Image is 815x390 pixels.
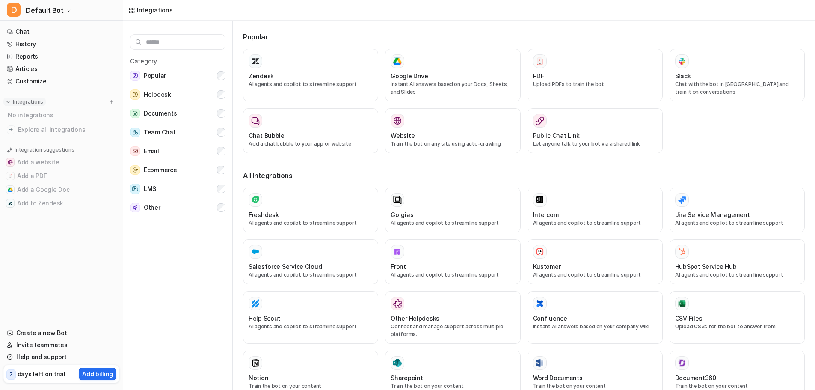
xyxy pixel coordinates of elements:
img: Sharepoint [393,359,402,367]
p: Train the bot on your content [533,382,657,390]
button: IntercomAI agents and copilot to streamline support [528,188,663,232]
h3: Google Drive [391,71,428,80]
a: Invite teammates [3,339,119,351]
span: LMS [144,184,156,194]
img: Popular [130,71,140,81]
span: Documents [144,108,177,119]
img: Salesforce Service Cloud [251,247,260,256]
p: AI agents and copilot to streamline support [249,323,373,330]
p: days left on trial [18,369,65,378]
h3: All Integrations [243,170,805,181]
button: EmailEmail [130,143,225,160]
h3: Jira Service Management [675,210,750,219]
img: Word Documents [536,359,544,367]
button: Add billing [79,368,116,380]
img: Add to Zendesk [8,201,13,206]
h5: Category [130,57,225,65]
h3: Document360 [675,373,716,382]
p: AI agents and copilot to streamline support [675,219,799,227]
button: OtherOther [130,199,225,216]
p: AI agents and copilot to streamline support [249,80,373,88]
img: Document360 [678,359,686,367]
span: Ecommerce [144,165,177,175]
p: AI agents and copilot to streamline support [533,271,657,279]
button: Help ScoutHelp ScoutAI agents and copilot to streamline support [243,291,378,344]
img: PDF [536,57,544,65]
img: Helpdesk [130,89,140,100]
h3: Other Helpdesks [391,314,439,323]
p: Connect and manage support across multiple platforms. [391,323,515,338]
img: Email [130,146,140,156]
span: Other [144,202,160,213]
button: GorgiasAI agents and copilot to streamline support [385,188,520,232]
h3: Chat Bubble [249,131,285,140]
button: EcommerceEcommerce [130,161,225,179]
p: Let anyone talk to your bot via a shared link [533,140,657,148]
button: ConfluenceConfluenceInstant AI answers based on your company wiki [528,291,663,344]
button: Google DriveGoogle DriveInstant AI answers based on your Docs, Sheets, and Slides [385,49,520,101]
button: Add a PDFAdd a PDF [3,169,119,183]
span: Email [144,146,159,156]
p: Upload PDFs to train the bot [533,80,657,88]
h3: Front [391,262,406,271]
a: Reports [3,51,119,63]
span: Popular [144,71,166,81]
img: menu_add.svg [109,99,115,105]
button: ZendeskAI agents and copilot to streamline support [243,49,378,101]
img: Add a website [8,160,13,165]
button: SlackSlackChat with the bot in [GEOGRAPHIC_DATA] and train it on conversations [670,49,805,101]
img: Slack [678,56,686,66]
a: Chat [3,26,119,38]
img: Confluence [536,299,544,308]
div: Integrations [137,6,173,15]
img: explore all integrations [7,125,15,134]
h3: HubSpot Service Hub [675,262,737,271]
div: No integrations [5,108,119,122]
p: Instant AI answers based on your company wiki [533,323,657,330]
button: Jira Service ManagementAI agents and copilot to streamline support [670,188,805,232]
p: AI agents and copilot to streamline support [675,271,799,279]
img: HubSpot Service Hub [678,247,686,256]
h3: Slack [675,71,691,80]
h3: Popular [243,32,805,42]
h3: Website [391,131,415,140]
img: Add a PDF [8,173,13,179]
h3: Zendesk [249,71,274,80]
button: PopularPopular [130,67,225,84]
span: Default Bot [26,4,64,16]
p: Train the bot on any site using auto-crawling [391,140,515,148]
p: Train the bot on your content [675,382,799,390]
a: Integrations [128,6,173,15]
img: Documents [130,109,140,119]
button: Chat BubbleAdd a chat bubble to your app or website [243,108,378,153]
h3: Public Chat Link [533,131,580,140]
p: Train the bot on your content [249,382,373,390]
p: Add billing [82,369,113,378]
h3: Freshdesk [249,210,279,219]
button: DocumentsDocuments [130,105,225,122]
p: Upload CSVs for the bot to answer from [675,323,799,330]
button: HubSpot Service HubHubSpot Service HubAI agents and copilot to streamline support [670,239,805,284]
button: Add to ZendeskAdd to Zendesk [3,196,119,210]
p: AI agents and copilot to streamline support [249,271,373,279]
span: Explore all integrations [18,123,116,137]
h3: Kustomer [533,262,561,271]
a: Help and support [3,351,119,363]
img: Kustomer [536,247,544,256]
img: Add a Google Doc [8,187,13,192]
button: Integrations [3,98,46,106]
p: AI agents and copilot to streamline support [391,271,515,279]
a: Create a new Bot [3,327,119,339]
h3: CSV Files [675,314,702,323]
span: Team Chat [144,127,175,137]
button: Other HelpdesksOther HelpdesksConnect and manage support across multiple platforms. [385,291,520,344]
button: Team ChatTeam Chat [130,124,225,141]
img: Other Helpdesks [393,299,402,308]
h3: Salesforce Service Cloud [249,262,322,271]
button: Public Chat LinkLet anyone talk to your bot via a shared link [528,108,663,153]
h3: Sharepoint [391,373,423,382]
span: Helpdesk [144,89,171,100]
h3: PDF [533,71,544,80]
button: CSV FilesCSV FilesUpload CSVs for the bot to answer from [670,291,805,344]
button: KustomerKustomerAI agents and copilot to streamline support [528,239,663,284]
